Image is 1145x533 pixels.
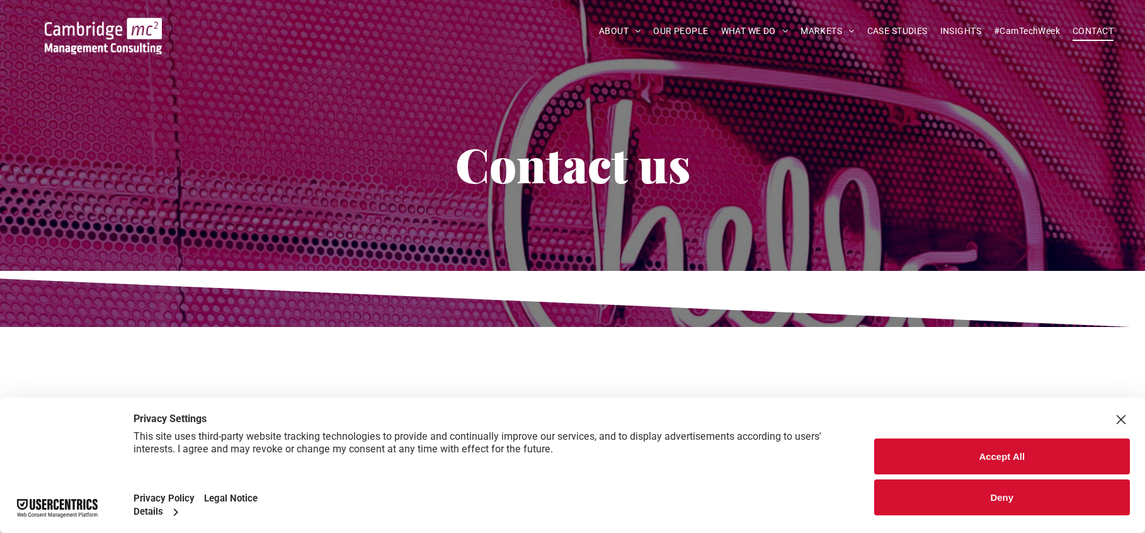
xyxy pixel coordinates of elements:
a: OUR PEOPLE [647,21,714,41]
a: #CamTechWeek [988,21,1066,41]
a: CONTACT [1066,21,1120,41]
img: Cambridge MC Logo [45,18,162,54]
a: Your Business Transformed | Cambridge Management Consulting [45,20,162,33]
a: WHAT WE DO [715,21,795,41]
a: INSIGHTS [934,21,988,41]
span: Contact us [455,132,690,195]
a: CASE STUDIES [861,21,934,41]
a: ABOUT [593,21,647,41]
a: MARKETS [794,21,860,41]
